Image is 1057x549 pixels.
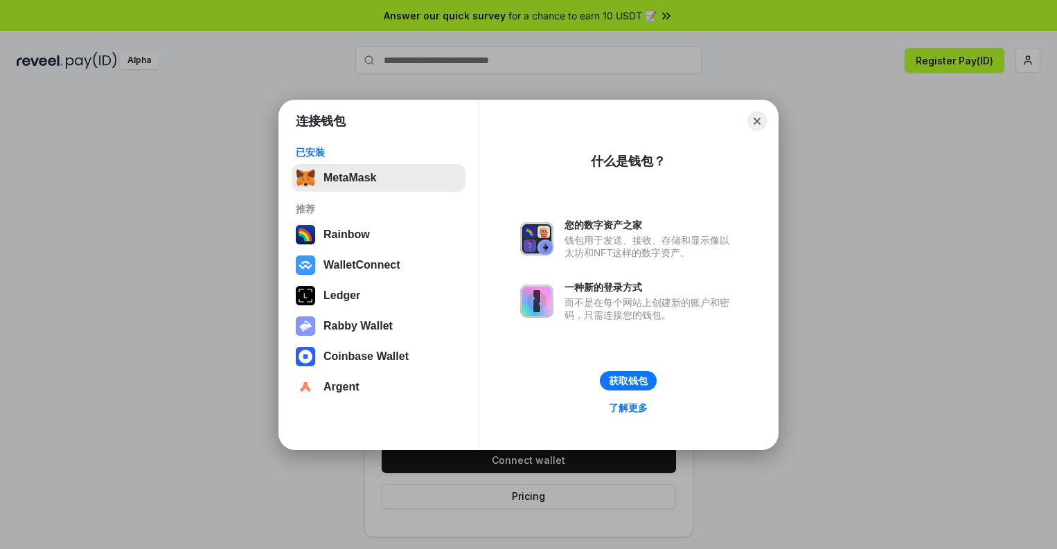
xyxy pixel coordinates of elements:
button: Coinbase Wallet [292,343,465,370]
img: svg+xml,%3Csvg%20xmlns%3D%22http%3A%2F%2Fwww.w3.org%2F2000%2Fsvg%22%20fill%3D%22none%22%20viewBox... [296,316,315,336]
div: Rabby Wallet [323,320,393,332]
div: Coinbase Wallet [323,350,409,363]
button: Ledger [292,282,465,309]
img: svg+xml,%3Csvg%20width%3D%22120%22%20height%3D%22120%22%20viewBox%3D%220%200%20120%20120%22%20fil... [296,225,315,244]
a: 了解更多 [601,399,656,417]
img: svg+xml,%3Csvg%20xmlns%3D%22http%3A%2F%2Fwww.w3.org%2F2000%2Fsvg%22%20fill%3D%22none%22%20viewBox... [520,285,553,318]
button: MetaMask [292,164,465,192]
div: 获取钱包 [609,375,648,387]
div: 已安装 [296,146,461,159]
button: Argent [292,373,465,401]
div: 什么是钱包？ [591,153,666,170]
h1: 连接钱包 [296,113,346,129]
div: MetaMask [323,172,376,184]
div: Rainbow [323,228,370,241]
button: Rainbow [292,221,465,249]
div: 而不是在每个网站上创建新的账户和密码，只需连接您的钱包。 [565,296,736,321]
div: Ledger [323,289,360,302]
img: svg+xml,%3Csvg%20width%3D%2228%22%20height%3D%2228%22%20viewBox%3D%220%200%2028%2028%22%20fill%3D... [296,377,315,397]
div: Argent [323,381,359,393]
button: Close [747,111,767,131]
div: 钱包用于发送、接收、存储和显示像以太坊和NFT这样的数字资产。 [565,234,736,259]
img: svg+xml,%3Csvg%20width%3D%2228%22%20height%3D%2228%22%20viewBox%3D%220%200%2028%2028%22%20fill%3D... [296,255,315,275]
div: 推荐 [296,203,461,215]
button: WalletConnect [292,251,465,279]
img: svg+xml,%3Csvg%20width%3D%2228%22%20height%3D%2228%22%20viewBox%3D%220%200%2028%2028%22%20fill%3D... [296,347,315,366]
img: svg+xml,%3Csvg%20xmlns%3D%22http%3A%2F%2Fwww.w3.org%2F2000%2Fsvg%22%20fill%3D%22none%22%20viewBox... [520,222,553,255]
div: 一种新的登录方式 [565,281,736,294]
div: 了解更多 [609,402,648,414]
img: svg+xml,%3Csvg%20xmlns%3D%22http%3A%2F%2Fwww.w3.org%2F2000%2Fsvg%22%20width%3D%2228%22%20height%3... [296,286,315,305]
div: WalletConnect [323,259,400,271]
div: 您的数字资产之家 [565,219,736,231]
img: svg+xml,%3Csvg%20fill%3D%22none%22%20height%3D%2233%22%20viewBox%3D%220%200%2035%2033%22%20width%... [296,168,315,188]
button: 获取钱包 [600,371,657,390]
button: Rabby Wallet [292,312,465,340]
